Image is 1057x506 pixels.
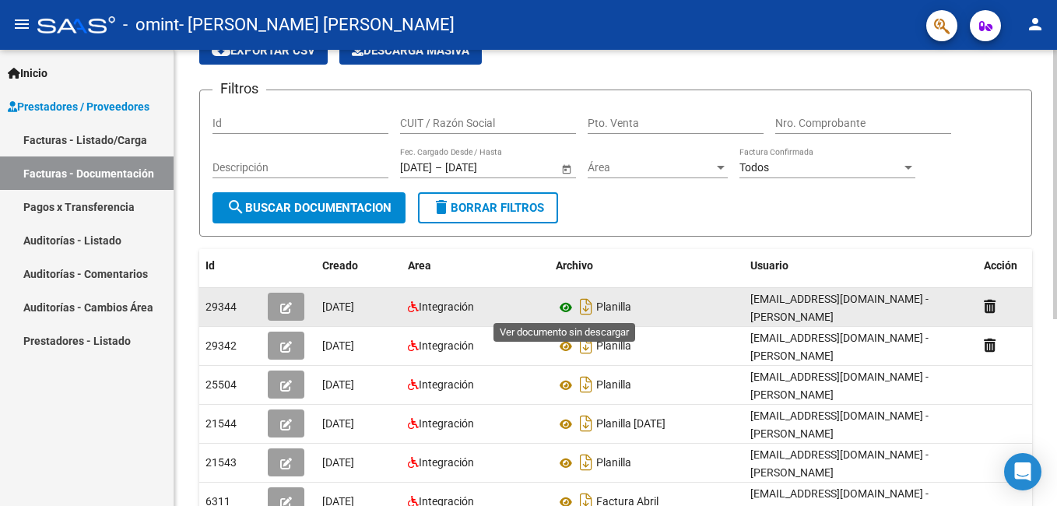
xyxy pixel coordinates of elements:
[558,160,574,177] button: Open calendar
[1026,15,1045,33] mat-icon: person
[322,378,354,391] span: [DATE]
[750,259,788,272] span: Usuario
[205,456,237,469] span: 21543
[322,417,354,430] span: [DATE]
[596,418,665,430] span: Planilla [DATE]
[596,340,631,353] span: Planilla
[556,259,593,272] span: Archivo
[322,259,358,272] span: Creado
[419,300,474,313] span: Integración
[402,249,550,283] datatable-header-cell: Area
[339,37,482,65] app-download-masive: Descarga masiva de comprobantes (adjuntos)
[322,339,354,352] span: [DATE]
[550,249,744,283] datatable-header-cell: Archivo
[339,37,482,65] button: Descarga Masiva
[123,8,179,42] span: - omint
[418,192,558,223] button: Borrar Filtros
[1004,453,1041,490] div: Open Intercom Messenger
[750,448,929,479] span: [EMAIL_ADDRESS][DOMAIN_NAME] - [PERSON_NAME]
[596,301,631,314] span: Planilla
[432,198,451,216] mat-icon: delete
[212,44,315,58] span: Exportar CSV
[576,372,596,397] i: Descargar documento
[750,332,929,362] span: [EMAIL_ADDRESS][DOMAIN_NAME] - [PERSON_NAME]
[179,8,455,42] span: - [PERSON_NAME] [PERSON_NAME]
[419,378,474,391] span: Integración
[596,457,631,469] span: Planilla
[750,293,929,323] span: [EMAIL_ADDRESS][DOMAIN_NAME] - [PERSON_NAME]
[576,411,596,436] i: Descargar documento
[205,259,215,272] span: Id
[212,40,230,59] mat-icon: cloud_download
[12,15,31,33] mat-icon: menu
[199,37,328,65] button: Exportar CSV
[205,378,237,391] span: 25504
[226,201,392,215] span: Buscar Documentacion
[576,294,596,319] i: Descargar documento
[739,161,769,174] span: Todos
[8,65,47,82] span: Inicio
[576,450,596,475] i: Descargar documento
[576,333,596,358] i: Descargar documento
[744,249,978,283] datatable-header-cell: Usuario
[750,409,929,440] span: [EMAIL_ADDRESS][DOMAIN_NAME] - [PERSON_NAME]
[435,161,442,174] span: –
[212,78,266,100] h3: Filtros
[316,249,402,283] datatable-header-cell: Creado
[205,339,237,352] span: 29342
[205,300,237,313] span: 29344
[199,249,262,283] datatable-header-cell: Id
[984,259,1017,272] span: Acción
[205,417,237,430] span: 21544
[212,192,406,223] button: Buscar Documentacion
[322,456,354,469] span: [DATE]
[226,198,245,216] mat-icon: search
[588,161,714,174] span: Área
[445,161,521,174] input: Fecha fin
[352,44,469,58] span: Descarga Masiva
[419,417,474,430] span: Integración
[400,161,432,174] input: Fecha inicio
[322,300,354,313] span: [DATE]
[978,249,1055,283] datatable-header-cell: Acción
[419,456,474,469] span: Integración
[408,259,431,272] span: Area
[8,98,149,115] span: Prestadores / Proveedores
[419,339,474,352] span: Integración
[596,379,631,392] span: Planilla
[750,371,929,401] span: [EMAIL_ADDRESS][DOMAIN_NAME] - [PERSON_NAME]
[432,201,544,215] span: Borrar Filtros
